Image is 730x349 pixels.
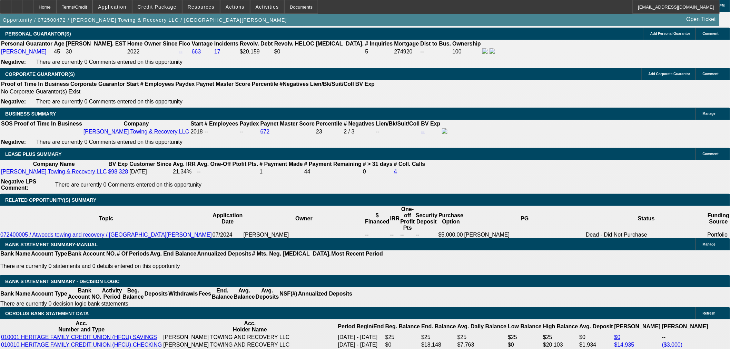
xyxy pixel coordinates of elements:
b: # Payment Made [259,161,303,167]
b: # Employees [140,81,174,87]
th: Most Recent Period [331,250,383,257]
button: Resources [182,0,220,13]
td: Dead - Did Not Purchase [585,231,707,238]
td: $25 [457,334,507,341]
a: 663 [192,49,201,54]
span: RELATED OPPORTUNITY(S) SUMMARY [5,197,96,203]
b: Lien/Bk/Suit/Coll [310,81,354,87]
b: Ownership [452,41,481,47]
a: 17 [214,49,220,54]
td: $25 [421,334,456,341]
span: Actions [226,4,245,10]
th: End. Balance [421,320,456,333]
b: Personal Guarantor [1,41,52,47]
td: $0 [385,341,420,348]
b: Fico [179,41,190,47]
th: Beg. Balance [385,320,420,333]
th: Avg. Deposit [579,320,613,333]
td: [DATE] [129,168,172,175]
td: [PERSON_NAME] [464,231,586,238]
span: Opportunity / 072500472 / [PERSON_NAME] Towing & Recovery LLC / [GEOGRAPHIC_DATA][PERSON_NAME] [3,17,287,23]
td: 2018 [190,128,203,136]
th: Activity Period [102,287,122,300]
b: # > 31 days [363,161,393,167]
button: Application [93,0,131,13]
th: Beg. Balance [122,287,144,300]
a: 072400005 / Atwoods towing and recovery / [GEOGRAPHIC_DATA][PERSON_NAME] [0,232,212,238]
button: Credit Package [132,0,182,13]
th: Acc. Holder Name [163,320,337,333]
span: Bank Statement Summary - Decision Logic [5,279,120,284]
b: # Employees [205,121,238,127]
td: 21.34% [172,168,196,175]
span: LEASE PLUS SUMMARY [5,151,62,157]
span: BUSINESS SUMMARY [5,111,56,117]
td: 1 [259,168,303,175]
span: There are currently 0 Comments entered on this opportunity [36,59,182,65]
b: Dist to Bus. [421,41,451,47]
b: Start [190,121,203,127]
td: No Corporate Guarantor(s) Exist [1,88,378,95]
span: OCROLUS BANK STATEMENT DATA [5,311,89,316]
th: Withdrawls [168,287,198,300]
th: PG [464,206,586,231]
div: 23 [316,129,342,135]
b: #Negatives [280,81,309,87]
div: 2 / 3 [344,129,375,135]
td: 44 [304,168,362,175]
td: [PERSON_NAME] [243,231,365,238]
span: CORPORATE GUARANTOR(S) [5,71,75,77]
th: Fees [198,287,211,300]
b: Paydex [176,81,195,87]
span: Resources [188,4,215,10]
span: -- [205,129,208,134]
td: $20,159 [239,48,273,56]
th: Bank Account NO. [68,250,117,257]
b: Percentile [252,81,278,87]
td: $5,000.00 [438,231,464,238]
b: # Inquiries [365,41,393,47]
th: Application Date [212,206,243,231]
b: Percentile [316,121,342,127]
td: $0 [274,48,364,56]
a: [PERSON_NAME] [1,49,47,54]
td: $20,103 [543,341,578,348]
td: -- [197,168,258,175]
td: Portfolio [707,231,730,238]
b: Age [54,41,64,47]
td: -- [239,128,259,136]
b: Mortgage [394,41,419,47]
th: Status [585,206,707,231]
th: IRR [390,206,400,231]
th: Acc. Number and Type [1,320,162,333]
a: ($3,000) [662,342,683,348]
td: -- [420,48,452,56]
button: Activities [250,0,284,13]
th: # Of Periods [117,250,150,257]
th: Purchase Option [438,206,464,231]
span: There are currently 0 Comments entered on this opportunity [36,99,182,104]
a: -- [421,129,425,134]
a: 010010 HERITAGE FAMILY CREDIT UNION (HFCU) CHECKING [1,342,162,348]
b: BV Exp [108,161,128,167]
th: Avg. End Balance [150,250,197,257]
a: Open Ticket [684,13,719,25]
b: [PERSON_NAME]. EST [66,41,126,47]
button: Actions [220,0,250,13]
a: $14,935 [614,342,634,348]
td: 100 [452,48,481,56]
a: [PERSON_NAME] Towing & Recovery LLC [1,169,107,174]
th: NSF(#) [279,287,298,300]
span: Manage [703,112,716,116]
b: Paynet Master Score [260,121,315,127]
b: Negative LPS Comment: [1,179,36,191]
td: $7,763 [457,341,507,348]
td: 274920 [394,48,420,56]
th: End. Balance [211,287,233,300]
span: There are currently 0 Comments entered on this opportunity [36,139,182,145]
td: -- [376,128,420,136]
span: Activities [256,4,279,10]
a: $0 [614,334,621,340]
th: $ Financed [365,206,389,231]
td: -- [662,334,709,341]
